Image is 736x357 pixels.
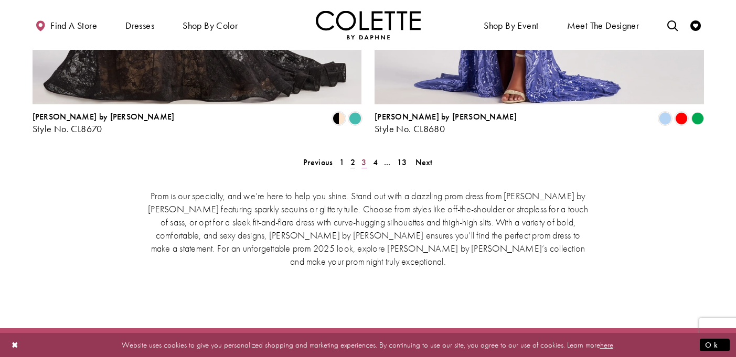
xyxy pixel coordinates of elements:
span: ... [384,157,391,168]
span: Shop By Event [484,20,538,31]
p: Website uses cookies to give you personalized shopping and marketing experiences. By continuing t... [76,338,660,352]
i: Red [675,112,688,125]
a: Check Wishlist [688,10,703,39]
i: Turquoise [349,112,361,125]
a: Next Page [412,155,436,170]
i: Emerald [691,112,704,125]
a: Toggle search [665,10,680,39]
span: Shop by color [180,10,240,39]
a: Meet the designer [564,10,642,39]
img: Colette by Daphne [316,10,421,39]
button: Close Dialog [6,336,24,354]
span: Previous [303,157,333,168]
p: Prom is our specialty, and we’re here to help you shine. Stand out with a dazzling prom dress fro... [145,189,591,268]
a: here [600,339,613,350]
span: 2 [350,157,355,168]
span: Find a store [50,20,97,31]
span: Dresses [125,20,154,31]
span: Current page [347,155,358,170]
span: 13 [397,157,407,168]
span: Shop by color [183,20,238,31]
i: Black/Nude [333,112,345,125]
a: Prev Page [300,155,336,170]
span: Dresses [123,10,157,39]
span: Meet the designer [567,20,639,31]
span: Style No. CL8670 [33,123,102,135]
span: 4 [373,157,378,168]
span: [PERSON_NAME] by [PERSON_NAME] [375,111,517,122]
a: 1 [336,155,347,170]
span: Shop By Event [481,10,541,39]
button: Submit Dialog [700,338,730,351]
a: Visit Home Page [316,10,421,39]
span: 1 [339,157,344,168]
span: Next [415,157,433,168]
span: [PERSON_NAME] by [PERSON_NAME] [33,111,175,122]
a: 4 [370,155,381,170]
a: 13 [394,155,410,170]
div: Colette by Daphne Style No. CL8670 [33,112,175,134]
a: Find a store [33,10,100,39]
div: Colette by Daphne Style No. CL8680 [375,112,517,134]
a: 3 [358,155,369,170]
i: Periwinkle [659,112,671,125]
a: ... [381,155,394,170]
span: Style No. CL8680 [375,123,445,135]
span: 3 [361,157,366,168]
